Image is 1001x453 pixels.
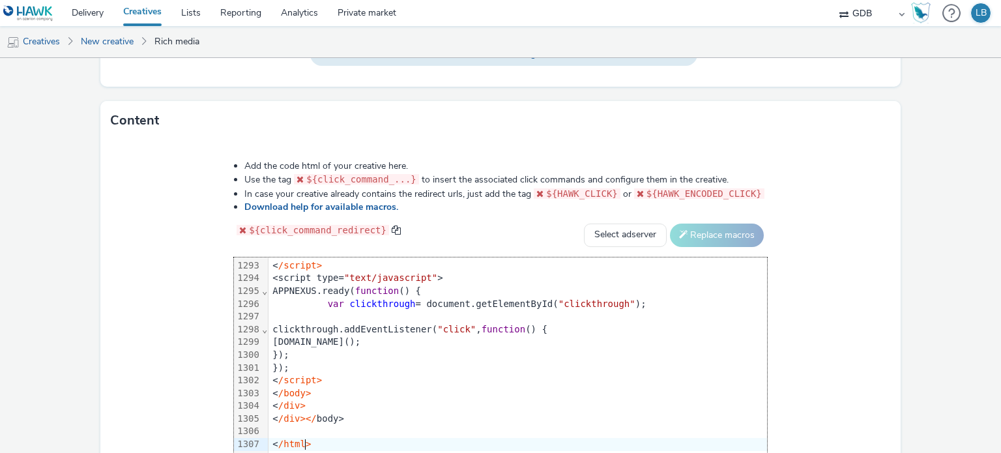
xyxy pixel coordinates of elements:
a: Rich media [148,26,206,57]
span: Fold line [261,285,268,296]
span: clickthrough [349,299,415,309]
div: = document.getElementById( ); [268,298,766,311]
span: "click" [437,324,476,334]
div: 1302 [234,374,261,387]
h3: Content [110,111,159,130]
span: Fold line [261,324,268,334]
img: mobile [7,36,20,49]
span: function [482,324,525,334]
div: LB [976,3,987,23]
div: 1307 [234,438,261,451]
div: 1297 [234,310,261,323]
div: 1294 [234,272,261,285]
a: New creative [74,26,140,57]
span: copy to clipboard [392,226,401,235]
div: 1295 [234,285,261,298]
span: ${click_command_...} [306,174,416,184]
span: /div> [278,400,306,411]
div: 1300 [234,349,261,362]
button: Replace macros [670,224,764,247]
div: 1301 [234,362,261,375]
span: /div></ [278,413,317,424]
div: 1306 [234,425,261,438]
span: "clickthrough" [559,299,635,309]
span: ${click_command_redirect} [249,225,386,235]
span: /body> [278,388,312,398]
span: "text/javascript" [344,272,437,283]
div: < [268,259,766,272]
span: /html> [278,439,312,449]
li: In case your creative already contains the redirect urls, just add the tag or [244,187,767,201]
img: Hawk Academy [911,3,931,23]
span: /script> [278,260,322,270]
div: clickthrough.addEventListener( , () { [268,323,766,336]
div: APPNEXUS.ready( () { [268,285,766,298]
div: }); [268,362,766,375]
div: 1293 [234,259,261,272]
div: [DOMAIN_NAME](); [268,336,766,349]
div: 1303 [234,387,261,400]
span: /script> [278,375,322,385]
li: Add the code html of your creative here. [244,160,767,173]
div: <script type= > [268,272,766,285]
div: < [268,400,766,413]
span: ${HAWK_CLICK} [546,188,618,199]
div: 1304 [234,400,261,413]
div: 1296 [234,298,261,311]
div: < [268,438,766,451]
span: var [328,299,344,309]
div: < body> [268,413,766,426]
a: Hawk Academy [911,3,936,23]
div: 1305 [234,413,261,426]
div: 1299 [234,336,261,349]
div: }); [268,349,766,362]
div: < [268,374,766,387]
a: Download help for available macros. [244,201,403,213]
li: Use the tag to insert the associated click commands and configure them in the creative. [244,173,767,186]
span: function [355,285,399,296]
div: 1298 [234,323,261,336]
img: undefined Logo [3,5,53,22]
div: < [268,387,766,400]
span: ${HAWK_ENCODED_CLICK} [646,188,762,199]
